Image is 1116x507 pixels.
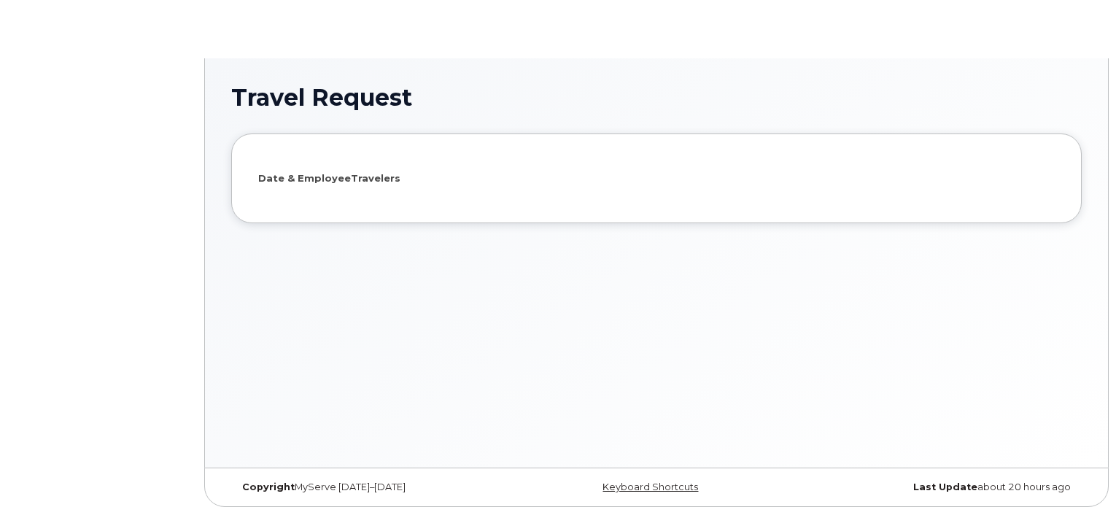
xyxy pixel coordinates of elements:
[258,171,351,185] th: Date & Employee
[242,481,295,492] strong: Copyright
[231,481,515,493] div: MyServe [DATE]–[DATE]
[231,85,1082,110] h1: Travel Request
[798,481,1082,493] div: about 20 hours ago
[602,481,698,492] a: Keyboard Shortcuts
[913,481,977,492] strong: Last Update
[351,171,400,185] th: Travelers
